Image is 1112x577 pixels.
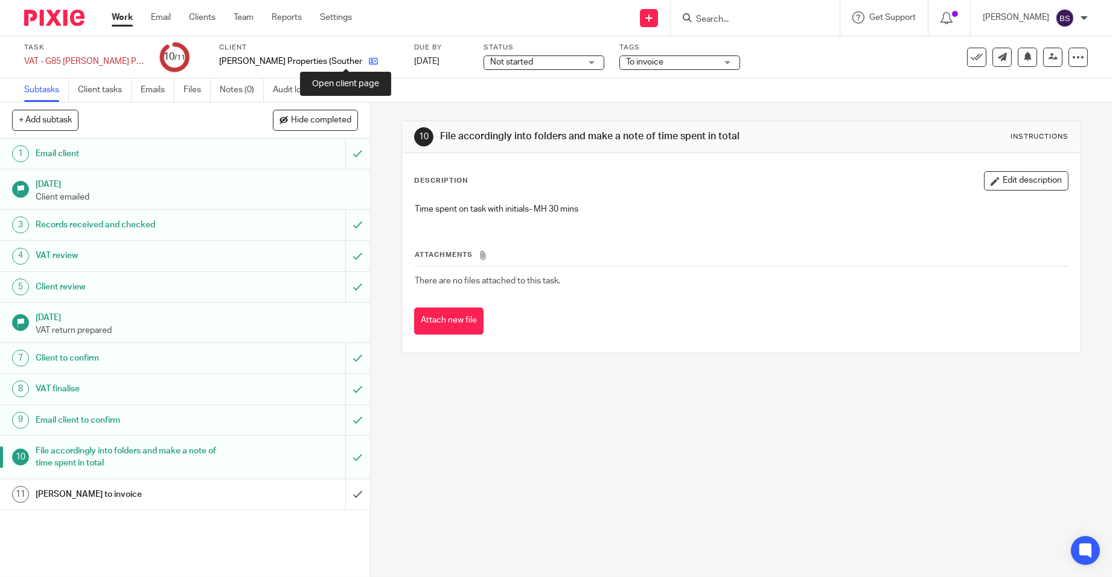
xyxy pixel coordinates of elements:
div: 7 [12,350,29,367]
div: 8 [12,380,29,397]
button: Edit description [984,171,1069,191]
div: 11 [12,486,29,503]
a: Clients [189,11,216,24]
p: Description [414,176,468,186]
label: Client [219,43,399,52]
div: Instructions [1011,132,1069,142]
h1: VAT review [36,247,234,265]
img: Pixie [24,10,85,26]
span: There are no files attached to this task. [415,277,560,285]
span: Attachments [415,251,473,258]
label: Due by [414,43,468,52]
h1: [PERSON_NAME] to invoice [36,485,234,503]
span: Not started [490,58,533,66]
p: Client emailed [36,191,358,203]
div: 4 [12,248,29,265]
p: Time spent on task with initials- MH 30 mins [415,203,1068,215]
h1: File accordingly into folders and make a note of time spent in total [440,130,767,143]
button: + Add subtask [12,110,78,130]
a: Reports [272,11,302,24]
a: Notes (0) [220,78,264,102]
a: Email [151,11,171,24]
div: 3 [12,216,29,233]
h1: Client review [36,278,234,296]
h1: [DATE] [36,309,358,324]
a: Settings [320,11,352,24]
div: 5 [12,279,29,295]
div: 10 [12,449,29,465]
div: 9 [12,412,29,429]
div: VAT - G85 [PERSON_NAME] Properties (Southern) Ltd - SAGE [24,55,145,68]
label: Tags [619,43,740,52]
a: Subtasks [24,78,69,102]
p: [PERSON_NAME] [983,11,1049,24]
a: Team [234,11,254,24]
h1: Client to confirm [36,349,234,367]
label: Status [484,43,604,52]
a: Client tasks [78,78,132,102]
div: 10 [164,50,185,64]
h1: Email client to confirm [36,411,234,429]
h1: Records received and checked [36,216,234,234]
p: VAT return prepared [36,324,358,336]
span: Get Support [869,13,916,22]
label: Task [24,43,145,52]
span: [DATE] [414,57,439,66]
button: Hide completed [273,110,358,130]
h1: [DATE] [36,175,358,191]
a: Files [184,78,211,102]
h1: VAT finalise [36,380,234,398]
p: [PERSON_NAME] Properties (Southern) Ltd [219,55,363,68]
div: 10 [414,127,433,147]
button: Attach new file [414,307,484,335]
img: svg%3E [1055,8,1075,28]
input: Search [695,14,804,25]
span: Hide completed [291,116,351,125]
h1: File accordingly into folders and make a note of time spent in total [36,442,234,473]
a: Audit logs [273,78,319,102]
a: Emails [141,78,174,102]
small: /11 [174,54,185,61]
div: 1 [12,145,29,162]
a: Work [112,11,133,24]
span: To invoice [626,58,663,66]
h1: Email client [36,145,234,163]
div: VAT - G85 Garrison Properties (Southern) Ltd - SAGE [24,55,145,68]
